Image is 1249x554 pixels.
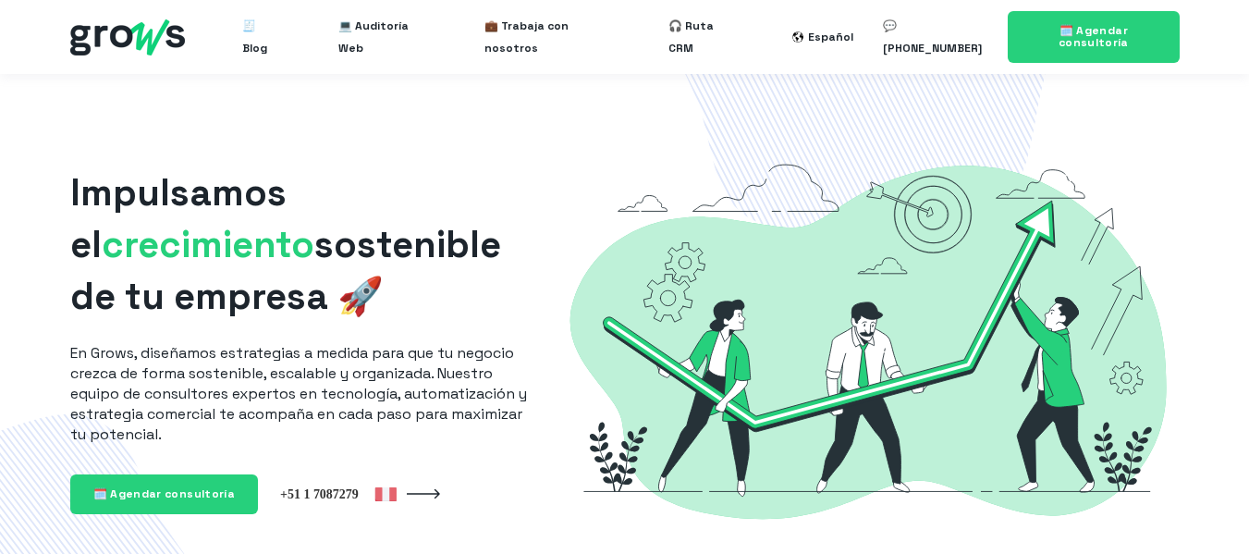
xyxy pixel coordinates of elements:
img: grows - hubspot [70,19,185,55]
a: 💼 Trabaja con nosotros [484,7,609,67]
div: Español [808,26,853,48]
a: 🗓️ Agendar consultoría [1008,11,1179,63]
a: 💬 [PHONE_NUMBER] [883,7,985,67]
span: 🗓️ Agendar consultoría [1059,23,1129,50]
img: Grows Perú [280,486,397,502]
img: Grows-Growth-Marketing-Hacking-Hubspot [557,133,1180,548]
a: 🗓️ Agendar consultoría [70,474,259,514]
p: En Grows, diseñamos estrategias a medida para que tu negocio crezca de forma sostenible, escalabl... [70,343,527,445]
iframe: Chat Widget [1157,465,1249,554]
h1: Impulsamos el sostenible de tu empresa 🚀 [70,167,527,323]
a: 💻 Auditoría Web [338,7,425,67]
span: crecimiento [102,221,314,268]
a: 🧾 Blog [242,7,279,67]
a: 🎧 Ruta CRM [668,7,733,67]
span: 🗓️ Agendar consultoría [93,486,236,501]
